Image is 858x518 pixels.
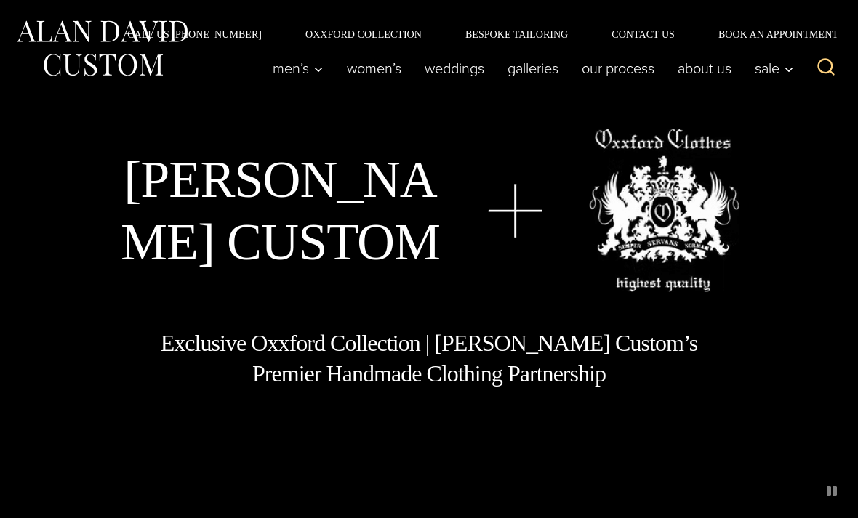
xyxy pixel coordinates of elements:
img: Alan David Custom [15,16,189,81]
button: View Search Form [809,51,843,86]
a: Women’s [335,54,413,83]
a: Book an Appointment [697,29,843,39]
img: oxxford clothes, highest quality [589,129,739,292]
nav: Secondary Navigation [105,29,843,39]
a: About Us [666,54,743,83]
a: Oxxford Collection [284,29,444,39]
a: weddings [413,54,496,83]
button: pause animated background image [820,479,843,503]
a: Call Us [PHONE_NUMBER] [105,29,284,39]
a: Galleries [496,54,570,83]
a: Contact Us [590,29,697,39]
h1: Exclusive Oxxford Collection | [PERSON_NAME] Custom’s Premier Handmade Clothing Partnership [159,328,699,389]
nav: Primary Navigation [261,54,801,83]
span: Men’s [273,61,324,76]
h1: [PERSON_NAME] Custom [120,148,441,274]
a: Our Process [570,54,666,83]
span: Sale [755,61,794,76]
a: Bespoke Tailoring [444,29,590,39]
